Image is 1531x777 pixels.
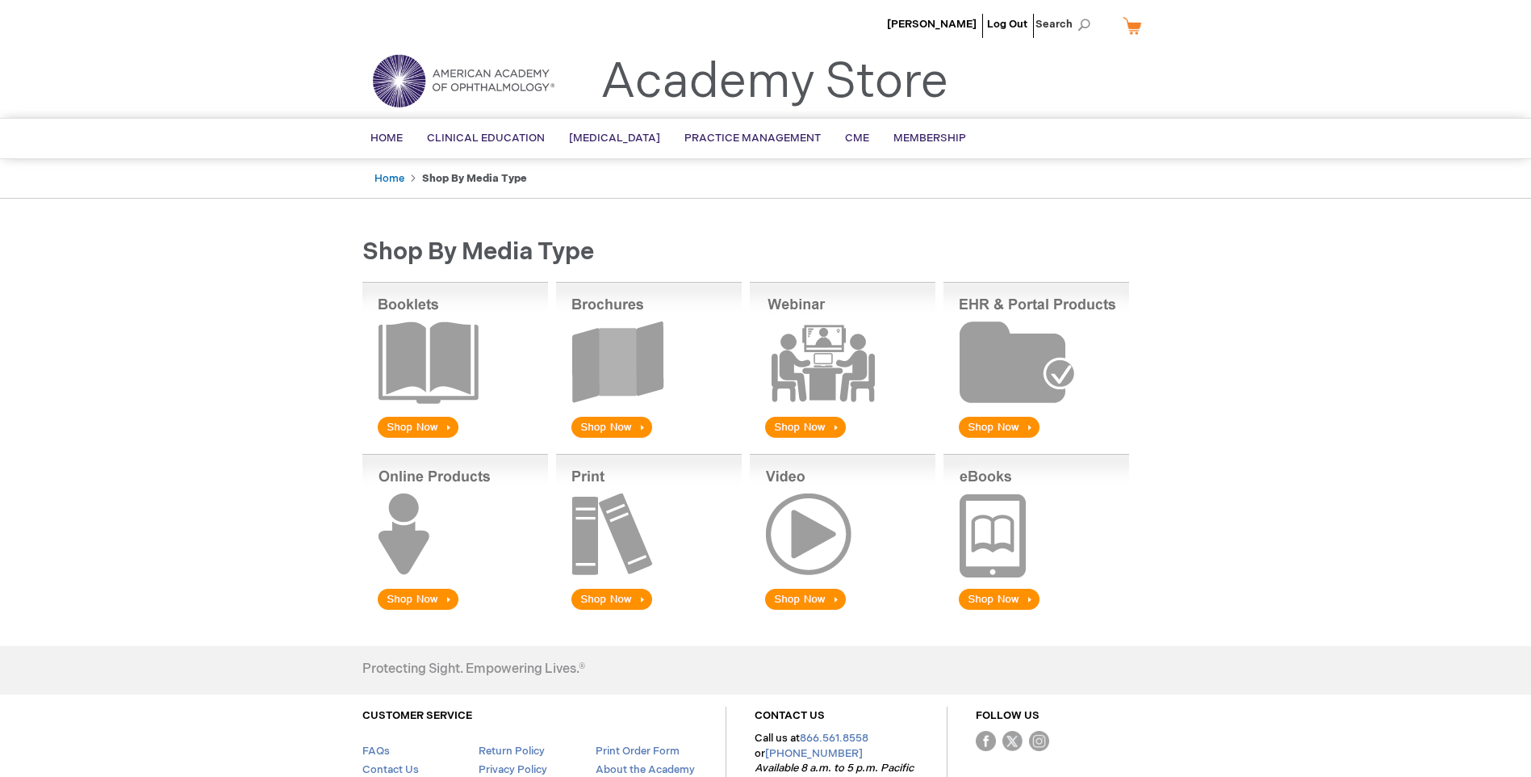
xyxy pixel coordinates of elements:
a: About the Academy [596,763,695,776]
img: Twitter [1002,731,1023,751]
a: Video [750,603,935,616]
span: Search [1035,8,1097,40]
img: Booklets [362,282,548,441]
a: [PHONE_NUMBER] [765,747,863,760]
a: Academy Store [600,53,948,111]
strong: Shop by Media Type [422,172,527,185]
h4: Protecting Sight. Empowering Lives.® [362,662,585,677]
a: Online Products [362,603,548,616]
span: Shop by Media Type [362,237,594,267]
a: FOLLOW US [976,709,1039,722]
img: Brochures [556,282,742,441]
a: CUSTOMER SERVICE [362,709,472,722]
span: [MEDICAL_DATA] [569,132,660,145]
a: Print Order Form [596,745,680,758]
a: Brochures [556,430,742,444]
a: Return Policy [479,745,545,758]
img: instagram [1029,731,1049,751]
a: Booklets [362,430,548,444]
span: Clinical Education [427,132,545,145]
a: EHR & Portal Products [943,430,1129,444]
img: Print [556,454,742,613]
a: Home [374,172,404,185]
img: Online [362,454,548,613]
img: eBook [943,454,1129,613]
img: EHR & Portal Products [943,282,1129,441]
a: eBook [943,603,1129,616]
a: CONTACT US [755,709,825,722]
span: Membership [893,132,966,145]
a: FAQs [362,745,390,758]
a: [PERSON_NAME] [887,18,977,31]
a: Contact Us [362,763,419,776]
a: Log Out [987,18,1027,31]
img: Facebook [976,731,996,751]
a: Privacy Policy [479,763,547,776]
span: CME [845,132,869,145]
img: Webinar [750,282,935,441]
a: Webinar [750,430,935,444]
span: Practice Management [684,132,821,145]
a: Print [556,603,742,616]
img: Video [750,454,935,613]
span: Home [370,132,403,145]
a: 866.561.8558 [800,732,868,745]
